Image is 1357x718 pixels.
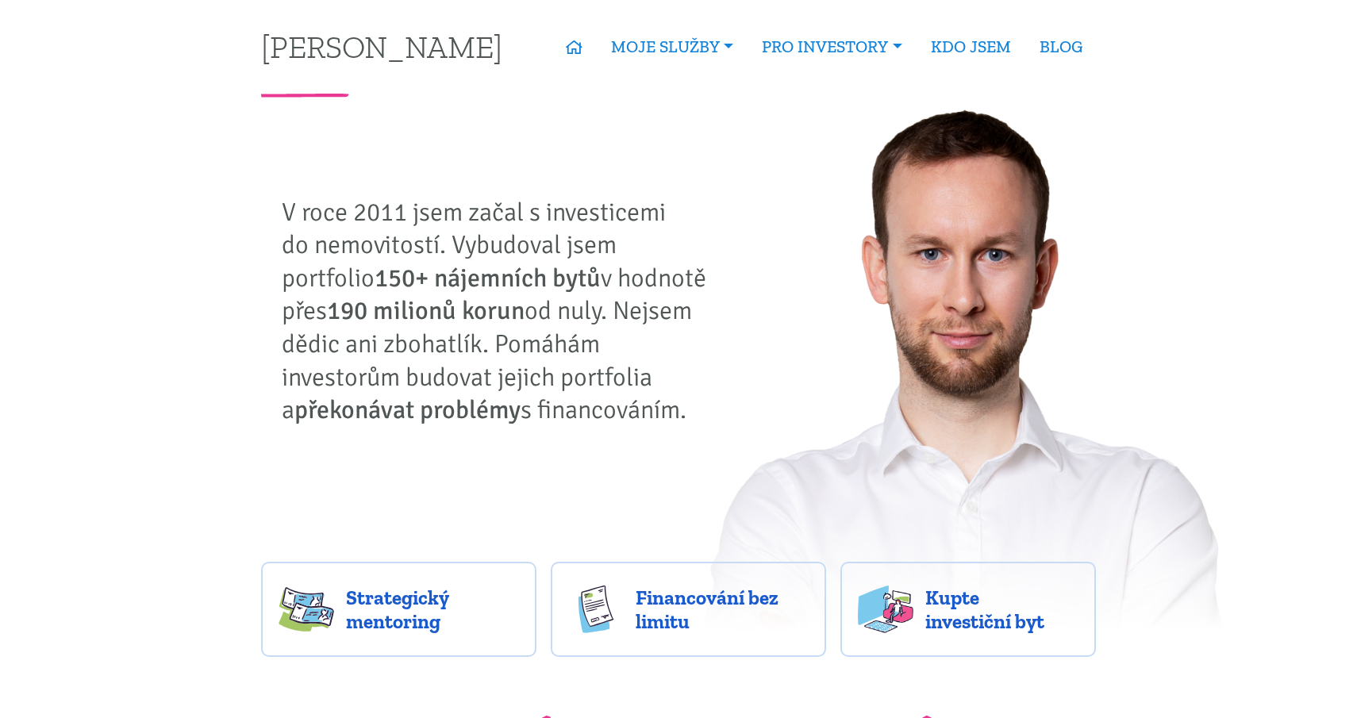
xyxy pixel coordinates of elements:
img: flats [858,586,913,633]
a: PRO INVESTORY [748,29,916,65]
a: KDO JSEM [917,29,1025,65]
a: BLOG [1025,29,1097,65]
img: finance [568,586,624,633]
a: [PERSON_NAME] [261,31,502,62]
strong: 190 milionů korun [327,295,525,326]
a: Strategický mentoring [261,562,536,657]
a: MOJE SLUŽBY [597,29,748,65]
p: V roce 2011 jsem začal s investicemi do nemovitostí. Vybudoval jsem portfolio v hodnotě přes od n... [282,196,718,427]
a: Financování bez limitu [551,562,826,657]
span: Strategický mentoring [346,586,519,633]
strong: překonávat problémy [294,394,521,425]
img: strategy [279,586,334,633]
strong: 150+ nájemních bytů [375,263,601,294]
a: Kupte investiční byt [840,562,1097,657]
span: Financování bez limitu [636,586,809,633]
span: Kupte investiční byt [925,586,1079,633]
